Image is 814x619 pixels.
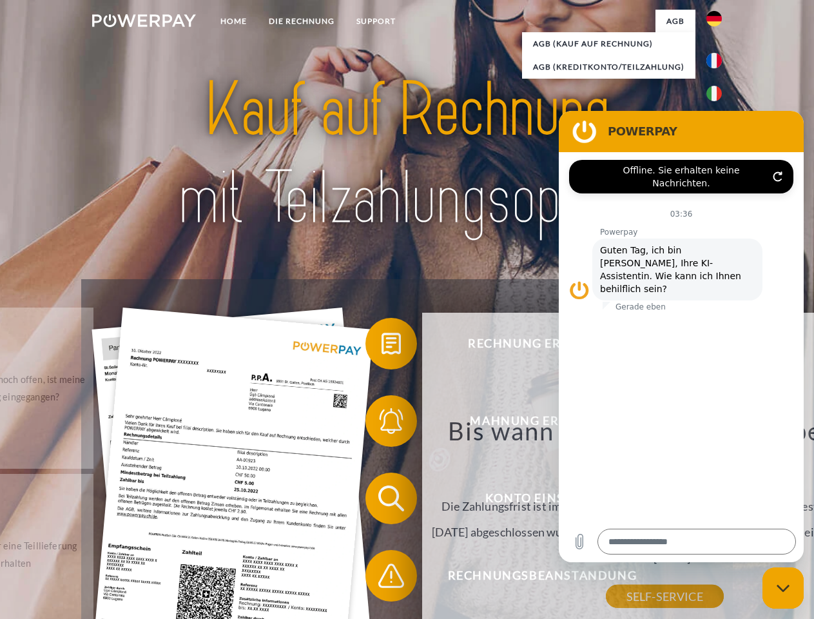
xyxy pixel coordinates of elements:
button: Rechnungsbeanstandung [365,550,701,602]
img: fr [706,53,722,68]
img: logo-powerpay-white.svg [92,14,196,27]
img: qb_warning.svg [375,560,407,592]
a: SUPPORT [345,10,407,33]
button: Rechnung erhalten? [365,318,701,369]
img: de [706,11,722,26]
a: AGB (Kreditkonto/Teilzahlung) [522,55,695,79]
button: Konto einsehen [365,473,701,524]
img: it [706,86,722,101]
a: AGB (Kauf auf Rechnung) [522,32,695,55]
a: Home [209,10,258,33]
img: qb_bill.svg [375,328,407,360]
iframe: Schaltfläche zum Öffnen des Messaging-Fensters; Konversation läuft [762,567,804,609]
img: qb_bell.svg [375,405,407,437]
iframe: Messaging-Fenster [559,111,804,562]
img: qb_search.svg [375,482,407,515]
a: SELF-SERVICE [606,585,724,608]
a: DIE RECHNUNG [258,10,345,33]
img: title-powerpay_de.svg [123,62,691,247]
button: Mahnung erhalten? [365,395,701,447]
a: agb [655,10,695,33]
